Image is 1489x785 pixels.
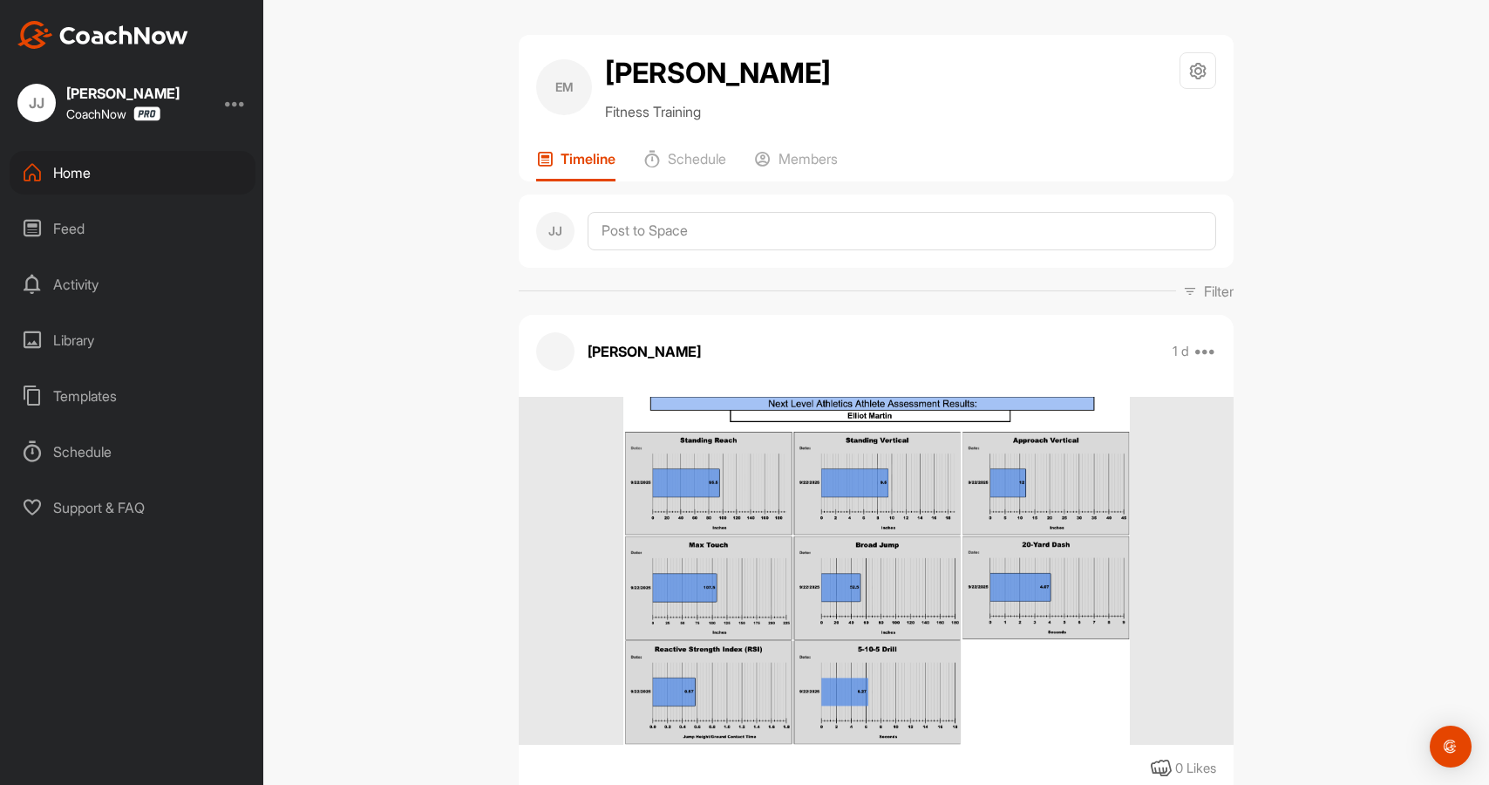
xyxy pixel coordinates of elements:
p: [PERSON_NAME] [588,341,701,362]
p: Members [778,150,838,167]
img: media [622,397,1130,746]
p: Fitness Training [605,101,831,122]
div: JJ [536,212,575,250]
div: JJ [17,84,56,122]
div: Templates [10,374,255,418]
div: EM [536,59,592,115]
p: Timeline [561,150,615,167]
div: Home [10,151,255,195]
div: 0 Likes [1175,759,1216,779]
p: Filter [1204,281,1234,302]
p: 1 d [1173,343,1189,360]
div: Library [10,318,255,362]
h2: [PERSON_NAME] [605,52,831,94]
div: Feed [10,207,255,250]
div: CoachNow [66,106,160,121]
img: CoachNow Pro [133,106,160,121]
div: Support & FAQ [10,486,255,529]
div: [PERSON_NAME] [66,86,180,100]
div: Open Intercom Messenger [1430,726,1472,768]
div: Schedule [10,430,255,474]
div: Activity [10,263,255,306]
img: CoachNow [17,21,188,49]
p: Schedule [668,150,726,167]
